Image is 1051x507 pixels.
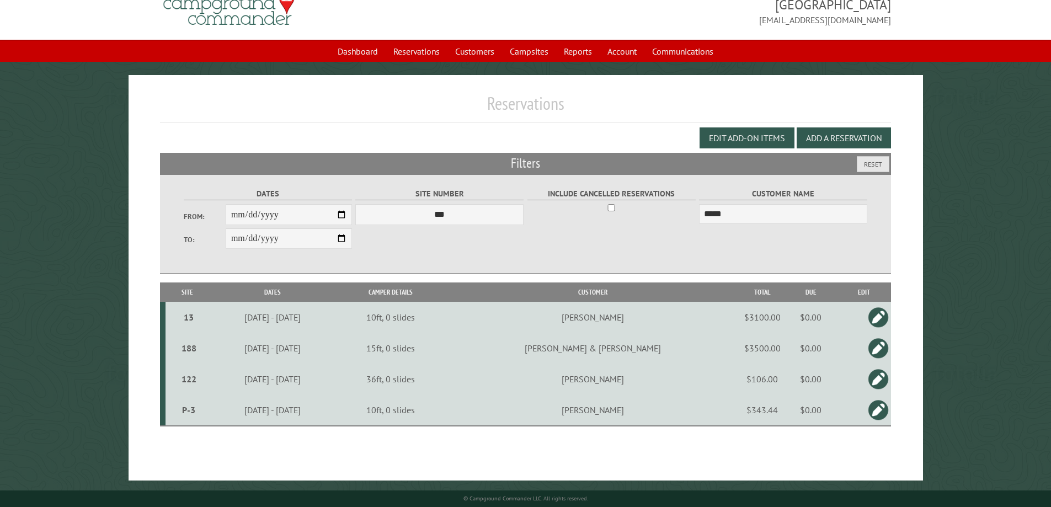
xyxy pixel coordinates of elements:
td: $0.00 [785,394,837,426]
h2: Filters [160,153,892,174]
a: Communications [645,41,720,62]
div: 122 [170,373,208,385]
label: Dates [184,188,352,200]
button: Edit Add-on Items [700,127,794,148]
a: Account [601,41,643,62]
td: 36ft, 0 slides [336,364,446,394]
a: Reports [557,41,599,62]
button: Reset [857,156,889,172]
td: $0.00 [785,364,837,394]
td: 10ft, 0 slides [336,394,446,426]
td: $106.00 [740,364,785,394]
td: [PERSON_NAME] [446,302,740,333]
div: [DATE] - [DATE] [211,312,334,323]
td: [PERSON_NAME] [446,394,740,426]
div: [DATE] - [DATE] [211,404,334,415]
td: [PERSON_NAME] [446,364,740,394]
td: $3100.00 [740,302,785,333]
a: Reservations [387,41,446,62]
div: [DATE] - [DATE] [211,343,334,354]
th: Edit [837,282,892,302]
td: 10ft, 0 slides [336,302,446,333]
th: Site [166,282,210,302]
th: Camper Details [336,282,446,302]
a: Campsites [503,41,555,62]
button: Add a Reservation [797,127,891,148]
label: From: [184,211,226,222]
a: Customers [449,41,501,62]
label: To: [184,234,226,245]
label: Include Cancelled Reservations [527,188,696,200]
a: Dashboard [331,41,385,62]
th: Dates [210,282,336,302]
label: Customer Name [699,188,867,200]
td: $0.00 [785,333,837,364]
td: $343.44 [740,394,785,426]
th: Total [740,282,785,302]
div: 188 [170,343,208,354]
td: $0.00 [785,302,837,333]
div: 13 [170,312,208,323]
th: Customer [446,282,740,302]
td: 15ft, 0 slides [336,333,446,364]
div: P-3 [170,404,208,415]
label: Site Number [355,188,524,200]
td: $3500.00 [740,333,785,364]
th: Due [785,282,837,302]
h1: Reservations [160,93,892,123]
div: [DATE] - [DATE] [211,373,334,385]
td: [PERSON_NAME] & [PERSON_NAME] [446,333,740,364]
small: © Campground Commander LLC. All rights reserved. [463,495,588,502]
